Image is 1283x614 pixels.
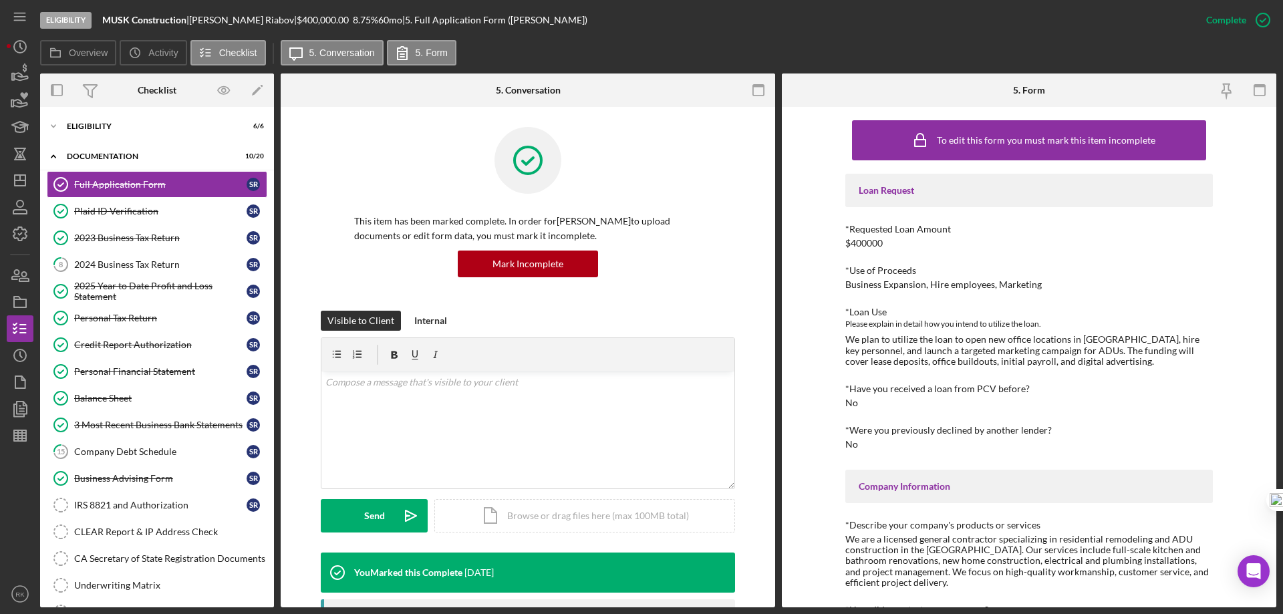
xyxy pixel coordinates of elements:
div: To edit this form you must mark this item incomplete [937,135,1155,146]
a: 3 Most Recent Business Bank StatementsSR [47,412,267,438]
div: S R [247,365,260,378]
div: Personal Tax Return [74,313,247,323]
a: 2023 Business Tax ReturnSR [47,224,267,251]
div: *Have you received a loan from PCV before? [845,383,1213,394]
div: CA Secretary of State Registration Documents [74,553,267,564]
button: Internal [408,311,454,331]
a: Credit Report AuthorizationSR [47,331,267,358]
div: S R [247,498,260,512]
div: Checklist [138,85,176,96]
label: Activity [148,47,178,58]
button: Checklist [190,40,266,65]
a: Plaid ID VerificationSR [47,198,267,224]
div: Send [364,499,385,532]
div: *Use of Proceeds [845,265,1213,276]
a: IRS 8821 and AuthorizationSR [47,492,267,518]
div: CLEAR Report & IP Address Check [74,526,267,537]
button: Activity [120,40,186,65]
div: 10 / 20 [240,152,264,160]
div: 2024 Business Tax Return [74,259,247,270]
div: 2023 Business Tax Return [74,233,247,243]
div: *Loan Use [845,307,1213,317]
a: Personal Tax ReturnSR [47,305,267,331]
div: 5. Form [1013,85,1045,96]
div: 60 mo [378,15,402,25]
p: This item has been marked complete. In order for [PERSON_NAME] to upload documents or edit form d... [354,214,702,244]
div: S R [247,204,260,218]
div: 3 Most Recent Business Bank Statements [74,420,247,430]
button: RK [7,581,33,607]
div: We are a licensed general contractor specializing in residential remodeling and ADU construction ... [845,534,1213,587]
div: Eligibility [40,12,92,29]
tspan: 15 [57,447,65,456]
div: | [102,15,189,25]
div: Underwriting Matrix [74,580,267,591]
div: 5. Conversation [496,85,561,96]
label: Overview [69,47,108,58]
text: RK [15,591,25,598]
div: [PERSON_NAME] Riabov | [189,15,297,25]
div: Visible to Client [327,311,394,331]
div: S R [247,231,260,245]
label: 5. Conversation [309,47,375,58]
a: CLEAR Report & IP Address Check [47,518,267,545]
tspan: 8 [59,260,63,269]
div: $400,000.00 [297,15,353,25]
div: Please explain in detail how you intend to utilize the loan. [845,317,1213,331]
a: CA Secretary of State Registration Documents [47,545,267,572]
div: S R [247,338,260,351]
div: IRS 8821 and Authorization [74,500,247,510]
div: Mark Incomplete [492,251,563,277]
div: Eligibility [67,122,231,130]
div: | 5. Full Application Form ([PERSON_NAME]) [402,15,587,25]
div: Credit Report Authorization [74,339,247,350]
button: Visible to Client [321,311,401,331]
div: S R [247,392,260,405]
div: Loan Request [859,185,1199,196]
a: Full Application FormSR [47,171,267,198]
a: Balance SheetSR [47,385,267,412]
div: S R [247,418,260,432]
div: No [845,439,858,450]
div: Balance Sheet [74,393,247,404]
button: Mark Incomplete [458,251,598,277]
button: Complete [1193,7,1276,33]
div: Business Expansion, Hire employees, Marketing [845,279,1042,290]
b: MUSK Construction [102,14,186,25]
div: Open Intercom Messenger [1238,555,1270,587]
div: You Marked this Complete [354,567,462,578]
div: *Requested Loan Amount [845,224,1213,235]
div: Company Information [859,481,1199,492]
button: Overview [40,40,116,65]
button: Send [321,499,428,532]
div: We plan to utilize the loan to open new office locations in [GEOGRAPHIC_DATA], hire key personnel... [845,334,1213,366]
a: Business Advising FormSR [47,465,267,492]
div: 8.75 % [353,15,378,25]
div: *Were you previously declined by another lender? [845,425,1213,436]
label: Checklist [219,47,257,58]
div: S R [247,178,260,191]
label: 5. Form [416,47,448,58]
button: 5. Form [387,40,456,65]
div: Personal Financial Statement [74,366,247,377]
button: 5. Conversation [281,40,384,65]
div: No [845,398,858,408]
div: Full Application Form [74,179,247,190]
div: *Describe your company's products or services [845,520,1213,530]
div: 2025 Year to Date Profit and Loss Statement [74,281,247,302]
a: Underwriting Matrix [47,572,267,599]
a: 2025 Year to Date Profit and Loss StatementSR [47,278,267,305]
div: 6 / 6 [240,122,264,130]
div: Documentation [67,152,231,160]
div: S R [247,472,260,485]
time: 2025-07-16 22:57 [464,567,494,578]
div: S R [247,258,260,271]
div: S R [247,445,260,458]
div: Internal [414,311,447,331]
div: Company Debt Schedule [74,446,247,457]
a: 82024 Business Tax ReturnSR [47,251,267,278]
a: 15Company Debt ScheduleSR [47,438,267,465]
a: Personal Financial StatementSR [47,358,267,385]
div: Complete [1206,7,1246,33]
div: $400000 [845,238,883,249]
